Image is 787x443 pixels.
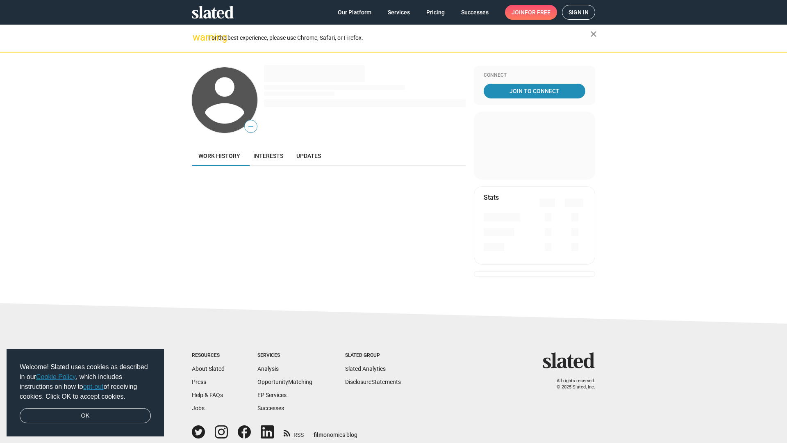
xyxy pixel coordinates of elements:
[381,5,416,20] a: Services
[257,379,312,385] a: OpportunityMatching
[420,5,451,20] a: Pricing
[484,193,499,202] mat-card-title: Stats
[562,5,595,20] a: Sign in
[290,146,328,166] a: Updates
[426,5,445,20] span: Pricing
[331,5,378,20] a: Our Platform
[284,426,304,439] a: RSS
[253,153,283,159] span: Interests
[484,84,585,98] a: Join To Connect
[257,365,279,372] a: Analysis
[245,121,257,132] span: —
[455,5,495,20] a: Successes
[208,32,590,43] div: For the best experience, please use Chrome, Safari, or Firefox.
[338,5,371,20] span: Our Platform
[512,5,550,20] span: Join
[247,146,290,166] a: Interests
[505,5,557,20] a: Joinfor free
[192,146,247,166] a: Work history
[548,378,595,390] p: All rights reserved. © 2025 Slated, Inc.
[20,362,151,402] span: Welcome! Slated uses cookies as described in our , which includes instructions on how to of recei...
[192,365,225,372] a: About Slated
[345,352,401,359] div: Slated Group
[345,379,401,385] a: DisclosureStatements
[589,29,598,39] mat-icon: close
[257,392,287,398] a: EP Services
[461,5,489,20] span: Successes
[484,72,585,79] div: Connect
[193,32,202,42] mat-icon: warning
[192,405,205,411] a: Jobs
[192,379,206,385] a: Press
[257,405,284,411] a: Successes
[7,349,164,437] div: cookieconsent
[192,392,223,398] a: Help & FAQs
[257,352,312,359] div: Services
[525,5,550,20] span: for free
[314,432,323,438] span: film
[345,365,386,372] a: Slated Analytics
[198,153,240,159] span: Work history
[388,5,410,20] span: Services
[569,5,589,19] span: Sign in
[20,408,151,424] a: dismiss cookie message
[36,373,76,380] a: Cookie Policy
[192,352,225,359] div: Resources
[314,425,357,439] a: filmonomics blog
[83,383,104,390] a: opt-out
[296,153,321,159] span: Updates
[485,84,584,98] span: Join To Connect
